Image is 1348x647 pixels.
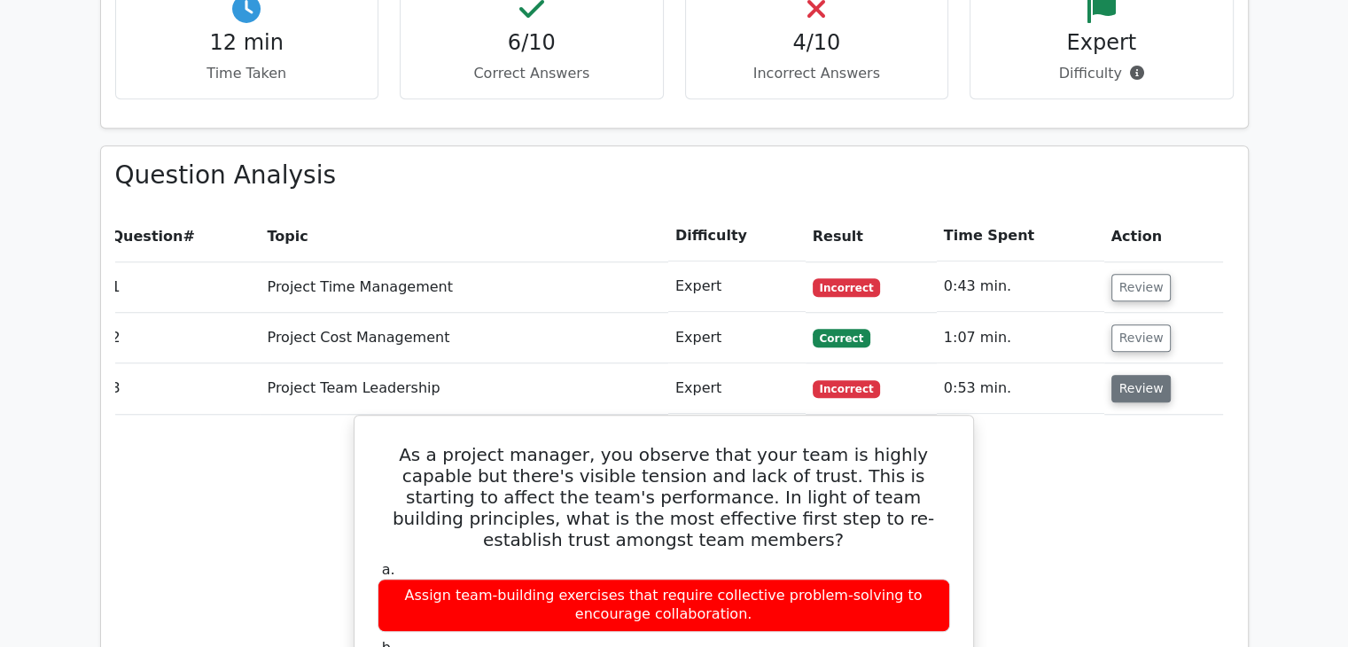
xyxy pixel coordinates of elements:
h4: 12 min [130,30,364,56]
div: Assign team-building exercises that require collective problem-solving to encourage collaboration. [378,579,950,632]
td: 0:53 min. [937,363,1104,414]
h4: 4/10 [700,30,934,56]
button: Review [1111,324,1172,352]
p: Difficulty [985,63,1219,84]
td: 1:07 min. [937,313,1104,363]
h5: As a project manager, you observe that your team is highly capable but there's visible tension an... [376,444,952,550]
td: Expert [668,313,806,363]
h4: Expert [985,30,1219,56]
th: Topic [260,211,667,261]
td: 0:43 min. [937,261,1104,312]
th: Result [806,211,937,261]
p: Time Taken [130,63,364,84]
span: a. [382,561,395,578]
th: # [105,211,261,261]
td: 2 [105,313,261,363]
button: Review [1111,274,1172,301]
h4: 6/10 [415,30,649,56]
td: Project Team Leadership [260,363,667,414]
p: Correct Answers [415,63,649,84]
td: Expert [668,261,806,312]
td: Project Cost Management [260,313,667,363]
td: Expert [668,363,806,414]
th: Time Spent [937,211,1104,261]
th: Difficulty [668,211,806,261]
p: Incorrect Answers [700,63,934,84]
span: Question [112,228,183,245]
td: Project Time Management [260,261,667,312]
td: 3 [105,363,261,414]
span: Incorrect [813,380,881,398]
button: Review [1111,375,1172,402]
h3: Question Analysis [115,160,1234,191]
span: Correct [813,329,870,347]
th: Action [1104,211,1223,261]
span: Incorrect [813,278,881,296]
td: 1 [105,261,261,312]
